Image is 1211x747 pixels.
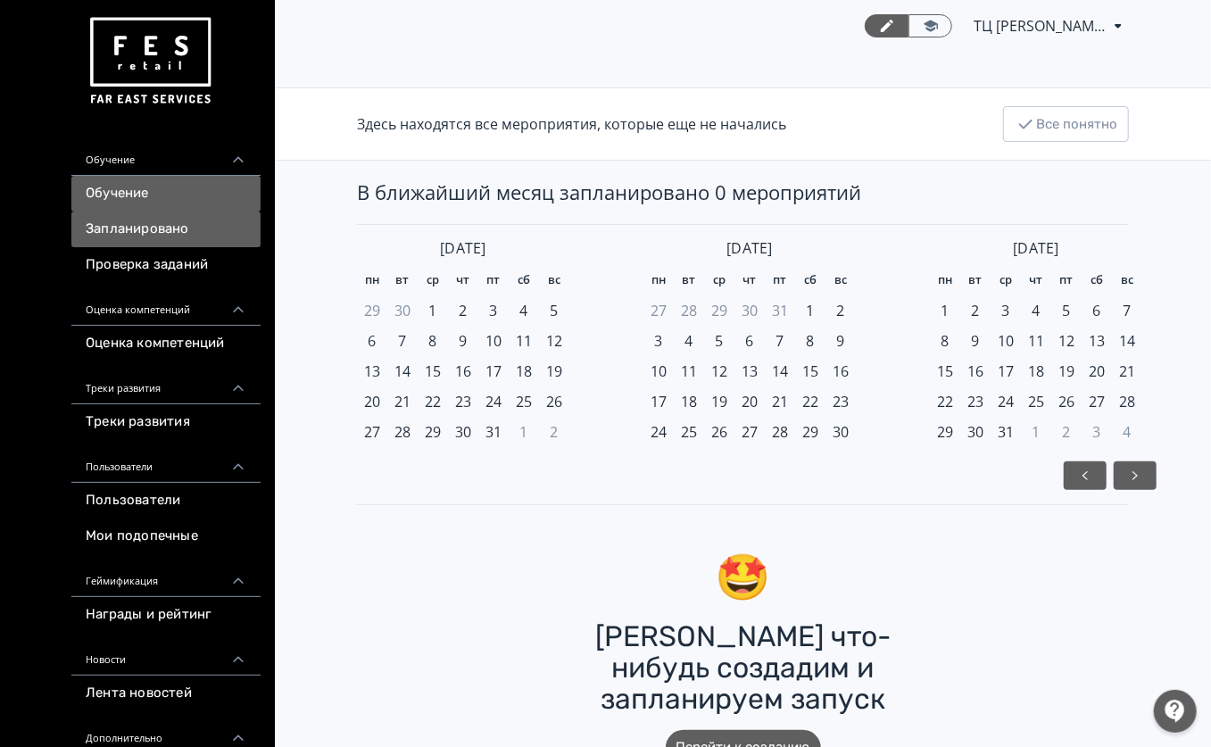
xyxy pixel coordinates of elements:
[941,330,950,352] span: 8
[546,330,562,352] span: 12
[71,597,261,633] a: Награды и рейтинг
[999,271,1012,289] span: ср
[1121,271,1133,289] span: вс
[1033,300,1041,321] span: 4
[713,271,726,289] span: ср
[394,361,411,382] span: 14
[1060,271,1074,289] span: пт
[938,271,952,289] span: пн
[455,421,471,443] span: 30
[1119,361,1135,382] span: 21
[429,330,437,352] span: 8
[71,361,261,404] div: Треки развития
[518,271,530,289] span: сб
[71,404,261,440] a: Треки развития
[71,676,261,711] a: Лента новостей
[776,330,784,352] span: 7
[651,391,667,412] span: 17
[937,361,953,382] span: 15
[1124,300,1132,321] span: 7
[772,361,788,382] span: 14
[746,330,754,352] span: 6
[394,421,411,443] span: 28
[967,391,983,412] span: 23
[490,300,498,321] span: 3
[429,300,437,321] span: 1
[1058,361,1074,382] span: 19
[1119,330,1135,352] span: 14
[972,300,980,321] span: 2
[802,361,818,382] span: 15
[681,421,697,443] span: 25
[969,271,983,289] span: вт
[485,330,502,352] span: 10
[937,391,953,412] span: 22
[1093,300,1101,321] span: 6
[742,300,758,321] span: 30
[1063,421,1071,443] span: 2
[71,554,261,597] div: Геймификация
[460,330,468,352] span: 9
[651,300,667,321] span: 27
[711,391,727,412] span: 19
[681,391,697,412] span: 18
[711,421,727,443] span: 26
[651,271,666,289] span: пн
[742,391,758,412] span: 20
[833,391,849,412] span: 23
[1030,271,1043,289] span: чт
[427,271,439,289] span: ср
[716,548,771,607] div: 🤩
[460,300,468,321] span: 2
[365,271,379,289] span: пн
[516,361,532,382] span: 18
[967,361,983,382] span: 16
[399,330,407,352] span: 7
[394,300,411,321] span: 30
[1058,391,1074,412] span: 26
[1063,300,1071,321] span: 5
[711,361,727,382] span: 12
[520,300,528,321] span: 4
[804,271,817,289] span: сб
[546,391,562,412] span: 26
[716,330,724,352] span: 5
[711,300,727,321] span: 29
[834,271,847,289] span: вс
[998,421,1014,443] span: 31
[71,440,261,483] div: Пользователи
[357,239,569,258] div: [DATE]
[71,133,261,176] div: Обучение
[425,391,441,412] span: 22
[71,283,261,326] div: Оценка компетенций
[485,391,502,412] span: 24
[941,300,950,321] span: 1
[394,391,411,412] span: 21
[71,633,261,676] div: Новости
[1058,330,1074,352] span: 12
[833,421,849,443] span: 30
[1089,361,1105,382] span: 20
[681,361,697,382] span: 11
[1028,361,1044,382] span: 18
[972,330,980,352] span: 9
[425,361,441,382] span: 15
[772,421,788,443] span: 28
[71,326,261,361] a: Оценка компетенций
[357,178,1129,206] div: В ближайший месяц запланировано 0 мероприятий
[369,330,377,352] span: 6
[556,621,931,716] div: [PERSON_NAME] что-нибудь создадим и запланируем запуск
[908,14,952,37] a: Переключиться в режим ученика
[807,300,815,321] span: 1
[357,113,786,135] div: Здесь находятся все мероприятия, которые еще не начались
[551,300,559,321] span: 5
[364,391,380,412] span: 20
[71,176,261,212] a: Обучение
[643,239,856,258] div: [DATE]
[516,391,532,412] span: 25
[1002,300,1010,321] span: 3
[998,361,1014,382] span: 17
[86,11,214,112] img: https://files.teachbase.ru/system/account/57463/logo/medium-936fc5084dd2c598f50a98b9cbe0469a.png
[1093,421,1101,443] span: 3
[802,421,818,443] span: 29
